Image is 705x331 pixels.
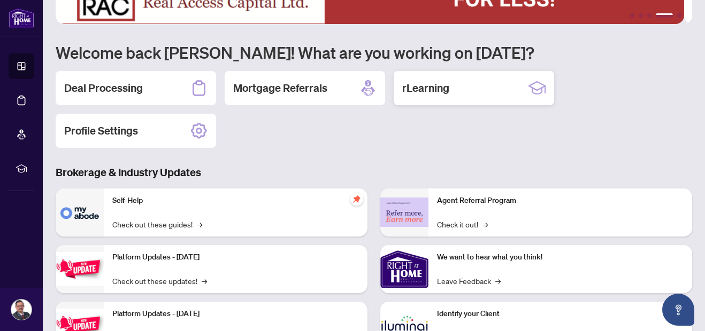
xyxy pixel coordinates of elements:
[437,218,488,230] a: Check it out!→
[197,218,202,230] span: →
[662,294,694,326] button: Open asap
[677,13,681,18] button: 5
[9,8,34,28] img: logo
[380,198,428,227] img: Agent Referral Program
[495,275,501,287] span: →
[647,13,652,18] button: 3
[56,165,692,180] h3: Brokerage & Industry Updates
[112,308,359,320] p: Platform Updates - [DATE]
[482,218,488,230] span: →
[56,252,104,286] img: Platform Updates - July 21, 2025
[112,218,202,230] a: Check out these guides!→
[350,193,363,206] span: pushpin
[64,81,143,96] h2: Deal Processing
[639,13,643,18] button: 2
[233,81,327,96] h2: Mortgage Referrals
[380,245,428,293] img: We want to hear what you think!
[402,81,449,96] h2: rLearning
[64,123,138,138] h2: Profile Settings
[437,275,501,287] a: Leave Feedback→
[112,195,359,207] p: Self-Help
[112,275,207,287] a: Check out these updates!→
[630,13,634,18] button: 1
[437,308,684,320] p: Identify your Client
[56,42,692,62] h1: Welcome back [PERSON_NAME]! What are you working on [DATE]?
[56,188,104,237] img: Self-Help
[437,251,684,263] p: We want to hear what you think!
[11,300,32,320] img: Profile Icon
[656,13,673,18] button: 4
[112,251,359,263] p: Platform Updates - [DATE]
[202,275,207,287] span: →
[437,195,684,207] p: Agent Referral Program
